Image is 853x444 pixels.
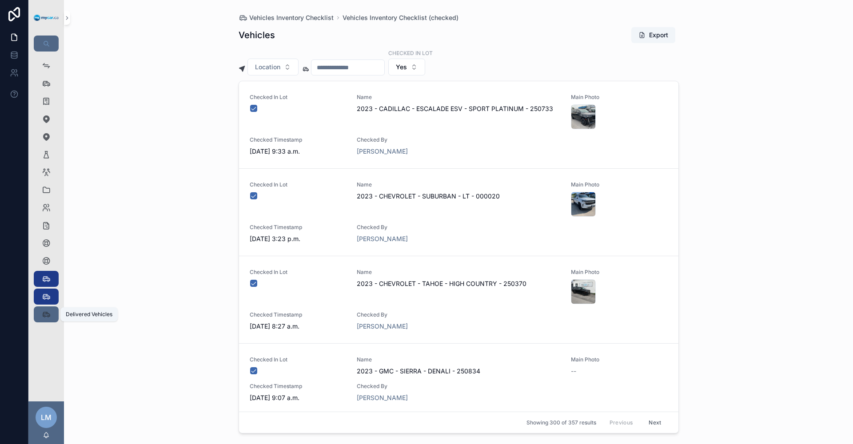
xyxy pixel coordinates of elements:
span: 2023 - CADILLAC - ESCALADE ESV - SPORT PLATINUM - 250733 [357,104,561,113]
a: [PERSON_NAME] [357,234,408,243]
span: Location [255,63,280,71]
h1: Vehicles [239,29,275,41]
span: [DATE] 9:33 a.m. [250,147,346,156]
span: -- [571,367,576,376]
span: Checked In Lot [250,269,346,276]
span: Checked In Lot [250,94,346,101]
a: Vehicles Inventory Checklist (checked) [343,13,458,22]
button: Next [642,416,667,429]
span: Main Photo [571,356,667,363]
span: Checked Timestamp [250,383,346,390]
span: Main Photo [571,269,667,276]
button: Export [631,27,675,43]
span: Checked In Lot [250,181,346,188]
span: Checked Timestamp [250,311,346,318]
span: Checked Timestamp [250,136,346,143]
a: [PERSON_NAME] [357,147,408,156]
span: Name [357,356,561,363]
span: Vehicles Inventory Checklist [249,13,334,22]
span: Checked In Lot [250,356,346,363]
img: App logo [34,15,59,21]
button: Select Button [388,59,425,75]
span: Yes [396,63,407,71]
span: Name [357,269,561,276]
span: [DATE] 9:07 a.m. [250,393,346,402]
span: 2023 - CHEVROLET - TAHOE - HIGH COUNTRY - 250370 [357,279,561,288]
button: Select Button [247,59,299,75]
span: Checked By [357,383,453,390]
span: [DATE] 8:27 a.m. [250,322,346,331]
span: Checked Timestamp [250,224,346,231]
span: Main Photo [571,181,667,188]
span: 2023 - GMC - SIERRA - DENALI - 250834 [357,367,561,376]
span: [DATE] 3:23 p.m. [250,234,346,243]
div: scrollable content [28,52,64,334]
span: Main Photo [571,94,667,101]
span: Showing 300 of 357 results [526,419,596,426]
label: Checked in Lot [388,49,433,57]
span: Checked By [357,136,453,143]
a: [PERSON_NAME] [357,322,408,331]
span: LM [41,412,52,423]
span: Checked By [357,224,453,231]
a: [PERSON_NAME] [357,393,408,402]
span: Name [357,181,561,188]
a: Vehicles Inventory Checklist [239,13,334,22]
span: 2023 - CHEVROLET - SUBURBAN - LT - 000020 [357,192,561,201]
span: Checked By [357,311,453,318]
div: Delivered Vehicles [66,311,112,318]
span: Name [357,94,561,101]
